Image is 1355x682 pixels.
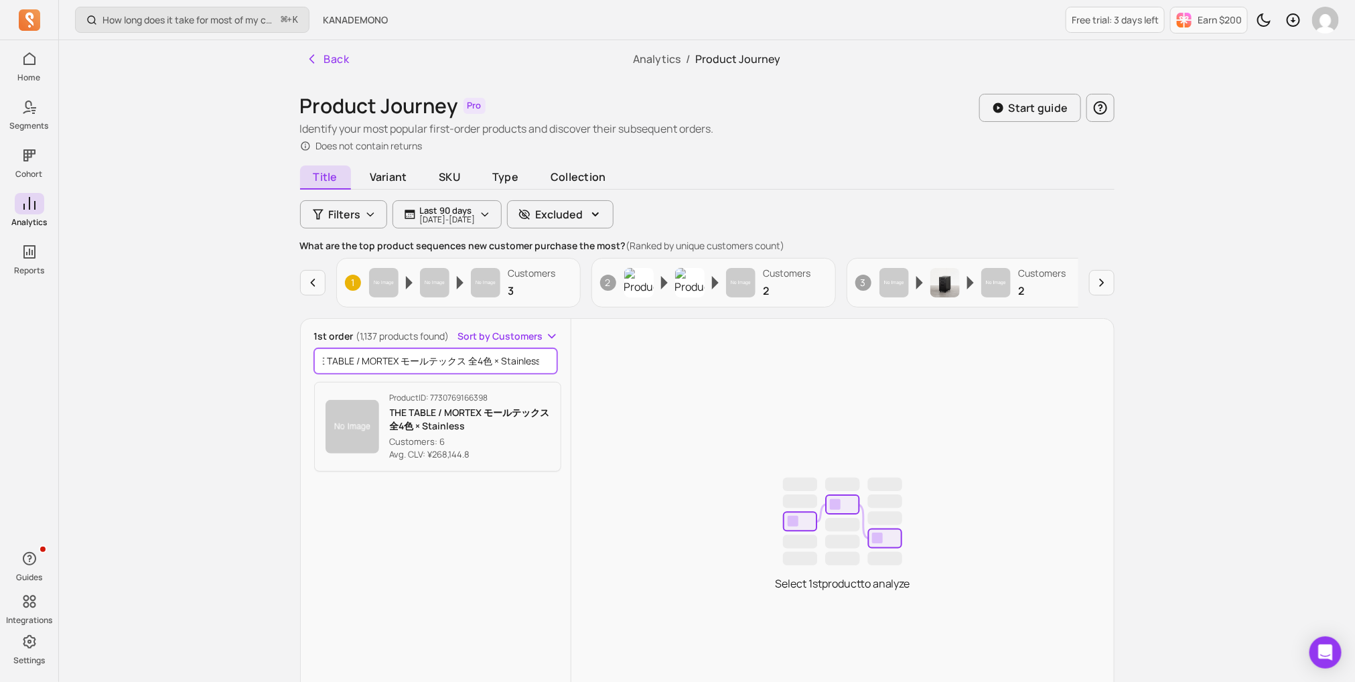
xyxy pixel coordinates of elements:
img: Product image [675,268,705,297]
button: Filters [300,200,387,228]
span: Pro [463,98,486,114]
p: Reports [14,265,44,276]
input: search product [314,348,558,374]
span: Collection [537,165,619,188]
p: Cohort [16,169,43,180]
p: THE TABLE / MORTEX モールテックス 全4色 × Stainless [390,406,551,433]
button: Last 90 days[DATE]-[DATE] [393,200,502,228]
img: Product image [471,268,500,297]
span: / [681,52,695,66]
img: avatar [1312,7,1339,33]
span: (Ranked by unique customers count) [626,239,785,252]
span: 2 [600,275,616,291]
p: Settings [13,655,45,666]
button: Start guide [979,94,1081,122]
p: Avg. CLV: ¥268,144.8 [390,448,551,462]
p: 2 [1019,283,1066,299]
p: How long does it take for most of my customers to buy again? [102,13,276,27]
img: Product image [981,268,1011,297]
kbd: K [293,15,298,25]
img: Product image [624,268,654,297]
p: Customers [508,267,556,280]
img: Product image [879,268,909,297]
p: Customers: 6 [390,435,551,449]
p: [DATE] - [DATE] [420,216,476,224]
img: Product image [726,268,756,297]
p: Customers [764,267,811,280]
button: Back [300,46,355,72]
p: Product ID: 7730769166398 [390,393,551,403]
p: Identify your most popular first-order products and discover their subsequent orders. [300,121,714,137]
p: Free trial: 3 days left [1072,13,1159,27]
button: How long does it take for most of my customers to buy again?⌘+K [75,7,309,33]
button: 3Product imageProduct imageProduct imageCustomers2 [847,258,1091,308]
h1: Product Journey [300,94,458,118]
button: Toggle dark mode [1251,7,1277,33]
div: Open Intercom Messenger [1309,636,1342,669]
img: Product image [420,268,449,297]
span: Product Journey [695,52,780,66]
span: Filters [329,206,361,222]
span: + [281,13,298,27]
p: 3 [508,283,556,299]
p: Analytics [11,217,47,228]
button: ProductID: 7730769166398THE TABLE / MORTEX モールテックス 全4色 × StainlessCustomers: 6Avg. CLV: ¥268,144.8 [314,382,562,472]
p: Excluded [536,206,583,222]
p: Segments [10,121,49,131]
span: 3 [855,275,871,291]
button: Sort by Customers [457,330,559,343]
span: Title [300,165,351,190]
img: Product image [930,268,960,297]
p: Start guide [1009,100,1068,116]
p: Does not contain returns [316,139,423,153]
p: Integrations [6,615,52,626]
button: Guides [15,545,44,586]
button: Excluded [507,200,614,228]
button: KANADEMONO [315,8,396,32]
p: Home [18,72,41,83]
a: Free trial: 3 days left [1066,7,1165,33]
kbd: ⌘ [281,12,288,29]
button: Earn $200 [1170,7,1248,33]
img: Product image [369,268,399,297]
p: Last 90 days [420,205,476,216]
span: SKU [425,165,474,188]
a: Analytics [633,52,681,66]
span: 1 [345,275,361,291]
p: Guides [16,572,42,583]
p: 2 [764,283,811,299]
p: 1st order [314,330,449,343]
span: (1,137 products found) [356,330,449,342]
p: Earn $200 [1198,13,1242,27]
p: Customers [1019,267,1066,280]
span: KANADEMONO [323,13,388,27]
button: 1Product imageProduct imageProduct imageCustomers3 [336,258,581,308]
img: Product image [326,400,379,454]
span: Type [479,165,532,188]
span: Sort by Customers [457,330,543,343]
p: What are the top product sequences new customer purchase the most? [300,239,1115,253]
span: Variant [356,165,421,188]
button: 2Product imageProduct imageProduct imageCustomers2 [591,258,836,308]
